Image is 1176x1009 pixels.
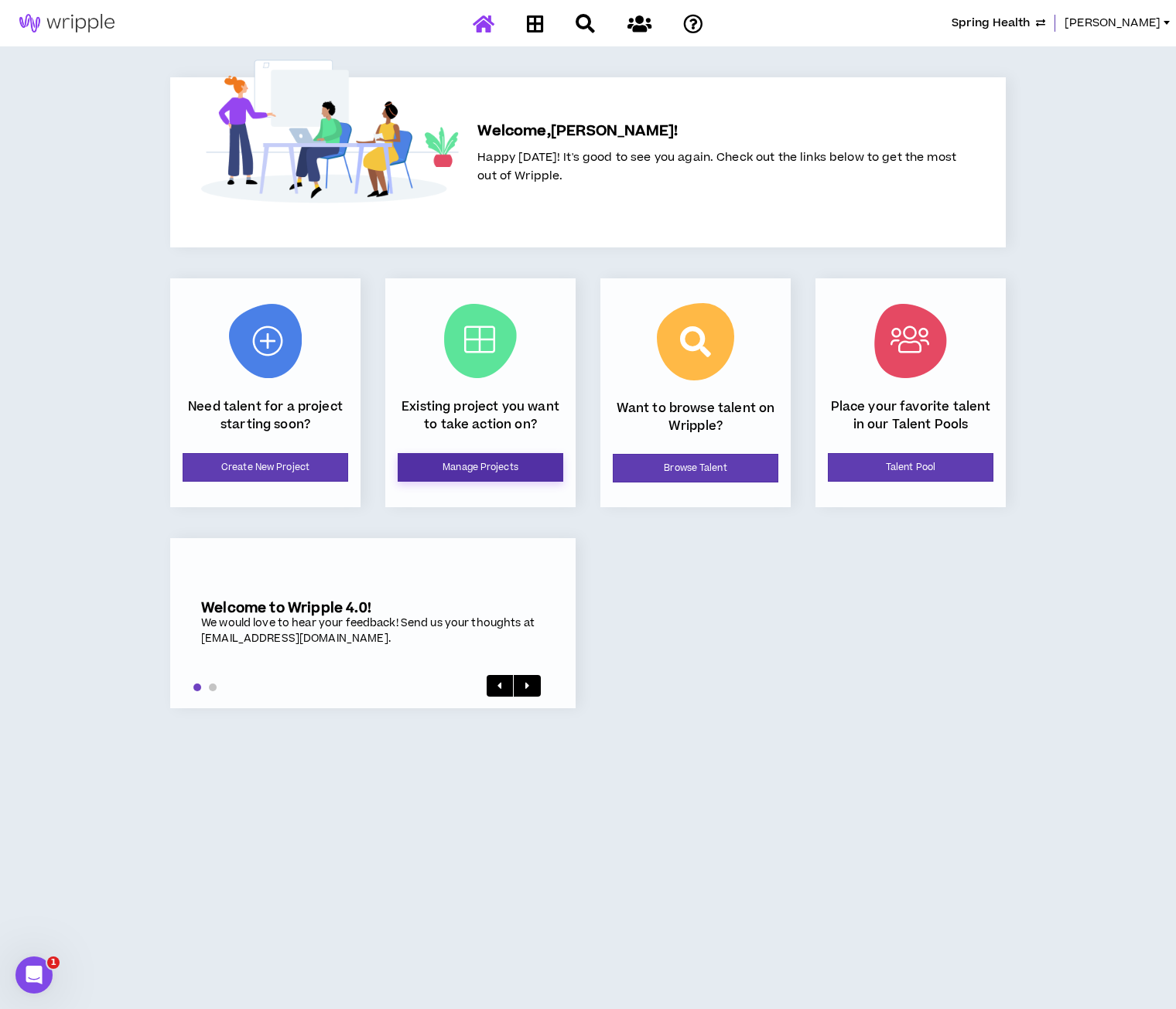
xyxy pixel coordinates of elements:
[398,398,563,433] p: Existing project you want to take action on?
[183,398,348,433] p: Need talent for a project starting soon?
[444,304,517,378] img: Current Projects
[828,453,993,482] a: Talent Pool
[952,15,1045,32] button: Spring Health
[613,400,778,435] p: Want to browse talent on Wripple?
[201,616,545,646] div: We would love to hear your feedback! Send us your thoughts at [EMAIL_ADDRESS][DOMAIN_NAME].
[229,304,302,378] img: New Project
[952,15,1030,32] span: Spring Health
[613,454,778,482] a: Browse Talent
[828,398,993,433] p: Place your favorite talent in our Talent Pools
[201,600,545,616] h5: Welcome to Wripple 4.0!
[15,956,53,994] iframe: Intercom live chat
[874,304,947,378] img: Talent Pool
[398,453,563,482] a: Manage Projects
[1065,15,1161,32] span: [PERSON_NAME]
[183,453,348,482] a: Create New Project
[477,121,956,142] h5: Welcome, [PERSON_NAME] !
[477,149,956,184] span: Happy [DATE]! It's good to see you again. Check out the links below to get the most out of Wripple.
[47,956,60,969] span: 1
